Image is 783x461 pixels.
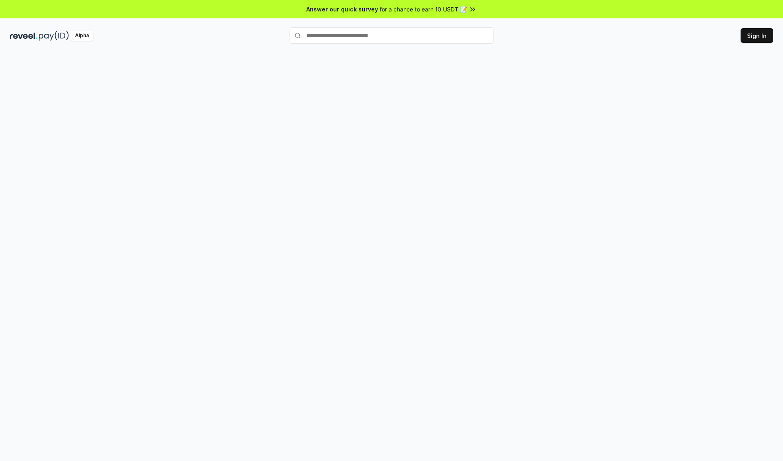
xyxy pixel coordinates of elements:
span: for a chance to earn 10 USDT 📝 [380,5,467,13]
img: pay_id [39,31,69,41]
div: Alpha [71,31,93,41]
span: Answer our quick survey [306,5,378,13]
button: Sign In [741,28,773,43]
img: reveel_dark [10,31,37,41]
